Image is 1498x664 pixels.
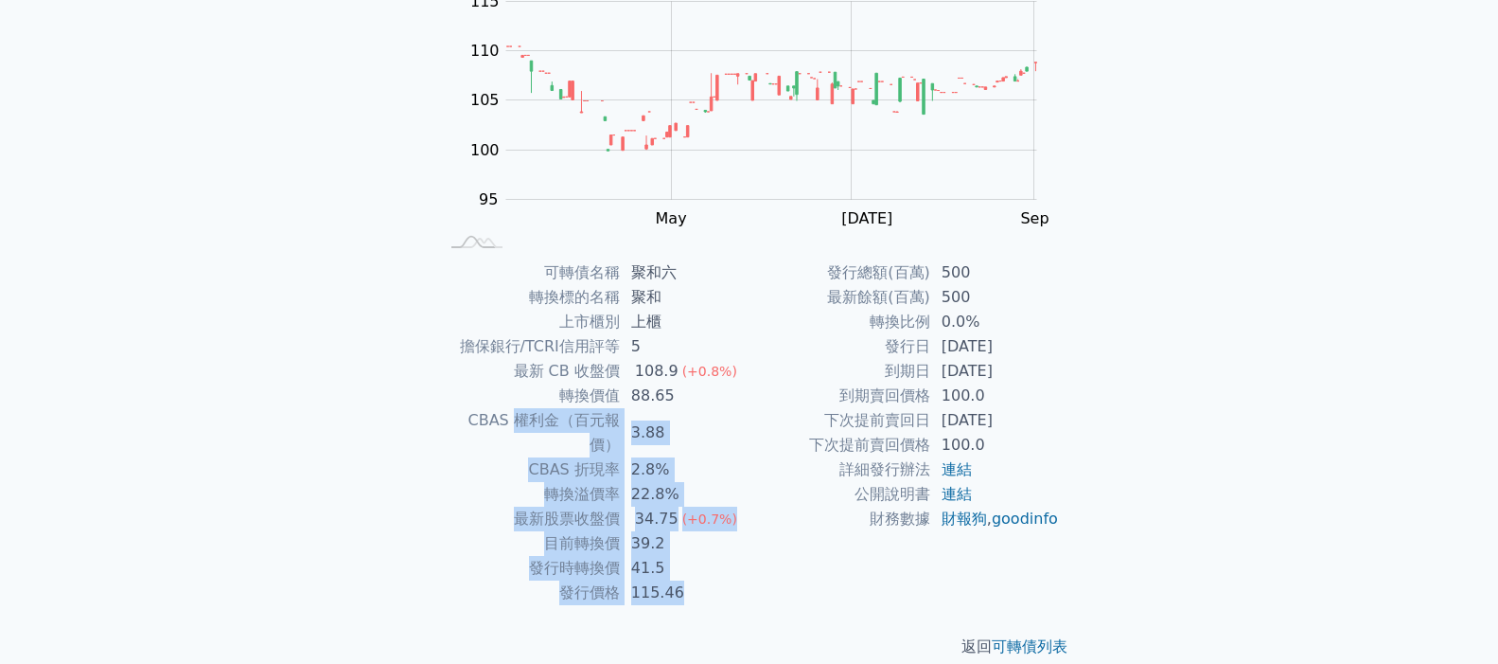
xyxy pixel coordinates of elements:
td: CBAS 折現率 [439,458,620,482]
tspan: May [656,209,687,227]
td: 上市櫃別 [439,310,620,334]
td: 到期賣回價格 [749,384,930,408]
td: 上櫃 [620,310,749,334]
td: 最新餘額(百萬) [749,285,930,310]
td: 下次提前賣回日 [749,408,930,433]
div: 34.75 [631,507,682,531]
tspan: 95 [479,190,498,208]
td: 發行日 [749,334,930,359]
td: 115.46 [620,581,749,605]
td: 到期日 [749,359,930,384]
tspan: Sep [1020,209,1049,227]
td: 5 [620,334,749,359]
td: 0.0% [930,310,1060,334]
td: 公開說明書 [749,482,930,507]
td: [DATE] [930,334,1060,359]
a: goodinfo [992,510,1058,528]
td: 轉換價值 [439,384,620,408]
td: 下次提前賣回價格 [749,433,930,458]
tspan: 105 [470,91,500,109]
td: 目前轉換價 [439,531,620,556]
td: 500 [930,285,1060,310]
td: 發行總額(百萬) [749,260,930,285]
tspan: 110 [470,42,500,60]
td: 100.0 [930,384,1060,408]
tspan: [DATE] [841,209,892,227]
td: 最新 CB 收盤價 [439,359,620,384]
td: 可轉債名稱 [439,260,620,285]
p: 返回 [416,636,1083,658]
td: 發行價格 [439,581,620,605]
a: 財報狗 [942,510,987,528]
td: 500 [930,260,1060,285]
td: 轉換比例 [749,310,930,334]
td: , [930,507,1060,531]
tspan: 100 [470,141,500,159]
g: Series [506,46,1036,151]
td: 最新股票收盤價 [439,507,620,531]
td: 擔保銀行/TCRI信用評等 [439,334,620,359]
td: 聚和六 [620,260,749,285]
td: [DATE] [930,359,1060,384]
td: 39.2 [620,531,749,556]
td: 2.8% [620,458,749,482]
td: 詳細發行辦法 [749,458,930,482]
div: 聊天小工具 [1403,573,1498,664]
a: 連結 [942,460,972,478]
td: 聚和 [620,285,749,310]
span: (+0.7%) [682,511,737,527]
td: 發行時轉換價 [439,556,620,581]
span: (+0.8%) [682,364,737,379]
div: 108.9 [631,359,682,384]
td: [DATE] [930,408,1060,433]
td: 3.88 [620,408,749,458]
td: 22.8% [620,482,749,507]
a: 可轉債列表 [992,637,1067,655]
td: 41.5 [620,556,749,581]
td: 轉換溢價率 [439,482,620,507]
td: CBAS 權利金（百元報價） [439,408,620,458]
iframe: Chat Widget [1403,573,1498,664]
td: 88.65 [620,384,749,408]
td: 轉換標的名稱 [439,285,620,310]
td: 100.0 [930,433,1060,458]
a: 連結 [942,485,972,503]
td: 財務數據 [749,507,930,531]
